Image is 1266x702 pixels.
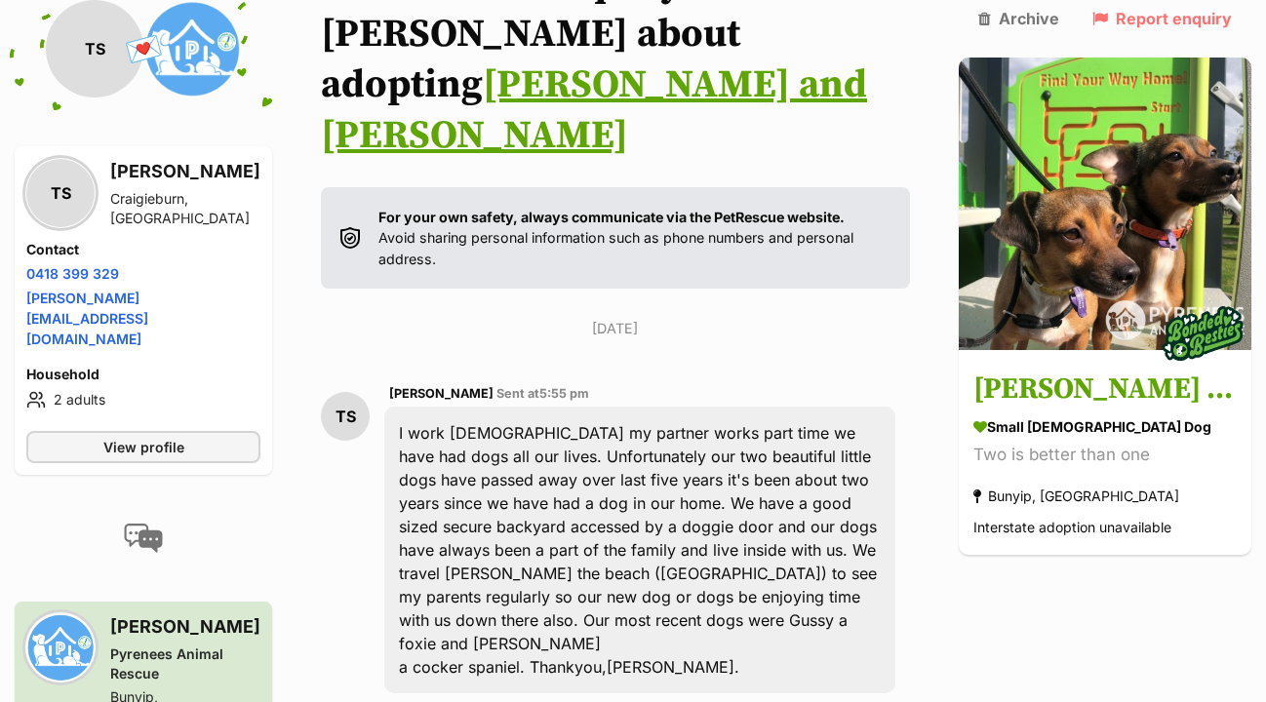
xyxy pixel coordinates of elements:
strong: For your own safety, always communicate via the PetRescue website. [378,209,845,225]
div: Two is better than one [973,442,1237,468]
h3: [PERSON_NAME] [110,158,260,185]
a: [PERSON_NAME] and [PERSON_NAME] small [DEMOGRAPHIC_DATA] Dog Two is better than one Bunyip, [GEOG... [959,353,1251,555]
img: bonded besties [1154,285,1251,382]
span: 5:55 pm [539,386,589,401]
h4: Household [26,365,260,384]
div: Pyrenees Animal Rescue [110,644,260,683]
p: Avoid sharing personal information such as phone numbers and personal address. [378,207,890,269]
h4: Contact [26,240,260,259]
span: View profile [103,437,184,457]
li: 2 adults [26,388,260,411]
h3: [PERSON_NAME] and [PERSON_NAME] [973,368,1237,411]
img: conversation-icon-4a6f8262b818ee0b60e3300018af0b2d0b884aa5de6e9bcb8d3d4eeb1a70a7c4.svg [124,524,163,553]
div: TS [321,392,370,441]
span: 💌 [122,28,166,70]
a: [PERSON_NAME][EMAIL_ADDRESS][DOMAIN_NAME] [26,290,148,347]
a: [PERSON_NAME] and [PERSON_NAME] [321,60,867,160]
div: Bunyip, [GEOGRAPHIC_DATA] [973,483,1179,509]
a: Archive [978,10,1059,27]
a: 0418 399 329 [26,265,119,282]
div: small [DEMOGRAPHIC_DATA] Dog [973,416,1237,437]
span: Interstate adoption unavailable [973,519,1171,535]
a: View profile [26,431,260,463]
span: [PERSON_NAME] [389,386,494,401]
div: I work [DEMOGRAPHIC_DATA] my partner works part time we have had dogs all our lives. Unfortunatel... [384,407,895,693]
img: Pyrenees Animal Rescue profile pic [26,613,95,682]
span: Sent at [496,386,589,401]
p: [DATE] [321,318,910,338]
div: Craigieburn, [GEOGRAPHIC_DATA] [110,189,260,228]
img: Bert and Ernie [959,57,1251,349]
a: Report enquiry [1092,10,1232,27]
h3: [PERSON_NAME] [110,613,260,641]
div: TS [26,159,95,227]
